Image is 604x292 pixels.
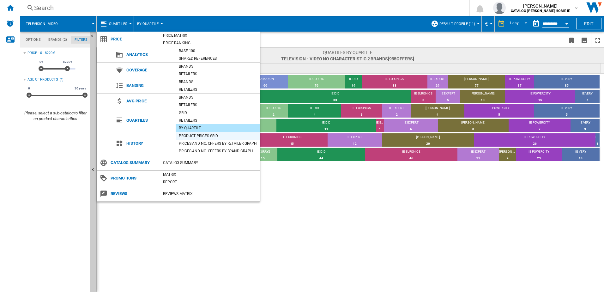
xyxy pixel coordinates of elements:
span: Reviews [107,189,160,198]
div: Matrix [160,171,260,178]
div: Retailers [176,117,260,124]
div: By quartile [176,125,260,131]
span: Catalog Summary [107,158,160,167]
div: Retailers [176,102,260,108]
span: Promotions [107,174,160,183]
div: Catalog Summary [160,160,260,166]
div: Price Ranking [160,40,260,46]
span: History [123,139,176,148]
div: Prices and No. offers by retailer graph [176,140,260,147]
span: Analytics [123,50,176,59]
span: Coverage [123,66,176,75]
div: Brands [176,94,260,100]
div: Brands [176,79,260,85]
div: Brands [176,63,260,70]
div: Shared references [176,55,260,62]
div: Retailers [176,71,260,77]
div: Grid [176,110,260,116]
div: REVIEWS Matrix [160,191,260,197]
span: Avg price [123,97,176,106]
div: Retailers [176,86,260,93]
div: Prices and No. offers by brand graph [176,148,260,154]
span: Banding [123,81,176,90]
div: Report [160,179,260,185]
div: Price Matrix [160,32,260,39]
span: Price [107,35,160,44]
span: Quartiles [123,116,176,125]
div: Base 100 [176,48,260,54]
div: Product prices grid [176,133,260,139]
